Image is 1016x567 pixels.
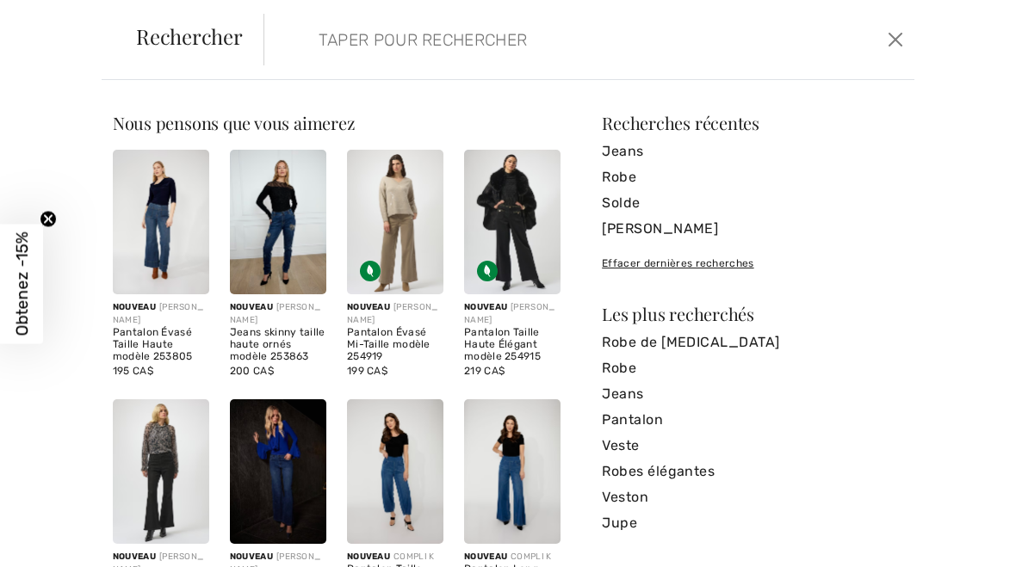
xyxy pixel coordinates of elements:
span: Nouveau [464,552,507,562]
a: [PERSON_NAME] [602,216,903,242]
div: [PERSON_NAME] [347,301,443,327]
a: Pantalon [602,407,903,433]
img: Jeans skinny taille haute ornés modèle 253863. Blue [230,150,326,294]
div: [PERSON_NAME] [230,301,326,327]
img: Pantalon Taille Haute Élégant modèle 254915. Black [464,150,561,294]
a: Robe de [MEDICAL_DATA] [602,330,903,355]
input: TAPER POUR RECHERCHER [306,14,739,65]
span: 195 CA$ [113,365,153,377]
span: Nouveau [230,552,273,562]
div: [PERSON_NAME] [464,301,561,327]
span: Nouveau [347,552,390,562]
span: Obtenez -15% [12,231,32,336]
a: Veston [602,484,903,510]
span: Nouveau [113,302,156,312]
div: Pantalon Évasé Mi-Taille modèle 254919 [347,327,443,362]
img: Pantalon Long Large Taille Haute modèle 34030. Blue [464,399,561,544]
a: Solde [602,190,903,216]
a: Robes élégantes [602,459,903,484]
div: Les plus recherchés [602,305,903,323]
img: Jeans Évasés Taille Moyenne modèle 254921. Denim Medium Blue [230,399,326,544]
img: Tissu écologique [360,261,381,281]
div: Pantalon Évasé Taille Haute modèle 253805 [113,327,209,362]
div: Effacer dernières recherches [602,256,903,271]
div: Jeans skinny taille haute ornés modèle 253863 [230,327,326,362]
a: Robe [602,355,903,381]
img: Pantalon Évasé Mi-Taille modèle 254919. Fawn [347,150,443,294]
button: Close teaser [40,210,57,227]
a: Jeans [602,381,903,407]
button: Ferme [883,26,908,53]
img: Pantalon Évasé Taille Haute modèle 253805. Blue [113,150,209,294]
span: 219 CA$ [464,365,505,377]
span: Nouveau [230,302,273,312]
span: 199 CA$ [347,365,387,377]
a: Veste [602,433,903,459]
a: Jupe [602,510,903,536]
img: Tissu écologique [477,261,498,281]
div: COMPLI K [347,551,443,564]
img: Pantalon Évasé Taille Haute modèle 254920. Black/Gold [113,399,209,544]
span: Nouveau [113,552,156,562]
div: COMPLI K [464,551,561,564]
a: Jeans [602,139,903,164]
div: Pantalon Taille Haute Élégant modèle 254915 [464,327,561,362]
span: Nouveau [347,302,390,312]
span: Rechercher [136,26,243,46]
span: 200 CA$ [230,365,274,377]
span: Nous pensons que vous aimerez [113,111,356,134]
div: Recherches récentes [602,114,903,132]
a: Robe [602,164,903,190]
img: Pantalon Taille Haute Court modèle 34032. Blue [347,399,443,544]
span: Nouveau [464,302,507,312]
div: [PERSON_NAME] [113,301,209,327]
